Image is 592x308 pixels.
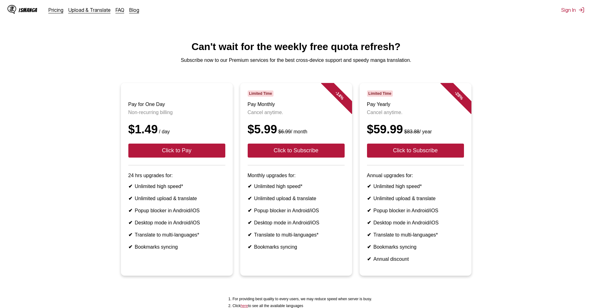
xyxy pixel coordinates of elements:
[128,183,225,189] li: Unlimited high speed*
[19,7,37,13] div: IsManga
[278,129,291,134] s: $6.99
[128,196,132,201] b: ✔
[248,144,345,158] button: Click to Subscribe
[248,232,345,238] li: Translate to multi-languages*
[561,7,585,13] button: Sign In
[248,244,345,250] li: Bookmarks syncing
[128,208,132,213] b: ✔
[248,232,252,237] b: ✔
[128,220,225,226] li: Desktop mode in Android/iOS
[367,208,464,214] li: Popup blocker in Android/iOS
[128,184,132,189] b: ✔
[403,129,432,134] small: / year
[128,173,225,178] p: 24 hrs upgrades for:
[128,232,132,237] b: ✔
[248,196,252,201] b: ✔
[367,173,464,178] p: Annual upgrades for:
[367,220,464,226] li: Desktop mode in Android/iOS
[367,90,393,97] span: Limited Time
[128,232,225,238] li: Translate to multi-languages*
[5,41,587,53] h1: Can't wait for the weekly free quota refresh?
[128,123,225,136] div: $1.49
[367,208,371,213] b: ✔
[367,102,464,107] h3: Pay Yearly
[7,5,16,14] img: IsManga Logo
[128,208,225,214] li: Popup blocker in Android/iOS
[128,220,132,225] b: ✔
[367,256,371,262] b: ✔
[158,129,170,134] small: / day
[248,110,345,115] p: Cancel anytime.
[367,220,371,225] b: ✔
[404,129,420,134] s: $83.88
[68,7,111,13] a: Upload & Translate
[248,220,252,225] b: ✔
[241,304,248,308] a: Available languages
[367,256,464,262] li: Annual discount
[248,208,345,214] li: Popup blocker in Android/iOS
[277,129,307,134] small: / month
[367,195,464,201] li: Unlimited upload & translate
[440,77,477,114] div: - 28 %
[367,196,371,201] b: ✔
[367,144,464,158] button: Click to Subscribe
[128,110,225,115] p: Non-recurring billing
[7,5,48,15] a: IsManga LogoIsManga
[367,123,464,136] div: $59.99
[232,304,372,308] li: Click to see all the available languages
[48,7,63,13] a: Pricing
[116,7,124,13] a: FAQ
[367,232,464,238] li: Translate to multi-languages*
[367,244,371,250] b: ✔
[248,123,345,136] div: $5.99
[248,244,252,250] b: ✔
[367,183,464,189] li: Unlimited high speed*
[578,7,585,13] img: Sign out
[367,110,464,115] p: Cancel anytime.
[248,184,252,189] b: ✔
[128,144,225,158] button: Click to Pay
[248,183,345,189] li: Unlimited high speed*
[248,102,345,107] h3: Pay Monthly
[248,220,345,226] li: Desktop mode in Android/iOS
[128,244,225,250] li: Bookmarks syncing
[367,244,464,250] li: Bookmarks syncing
[128,244,132,250] b: ✔
[248,173,345,178] p: Monthly upgrades for:
[232,297,372,301] li: For providing best quality to every users, we may reduce speed when server is busy.
[128,102,225,107] h3: Pay for One Day
[321,77,358,114] div: - 14 %
[367,184,371,189] b: ✔
[5,57,587,63] p: Subscribe now to our Premium services for the best cross-device support and speedy manga translat...
[248,195,345,201] li: Unlimited upload & translate
[128,195,225,201] li: Unlimited upload & translate
[248,90,273,97] span: Limited Time
[129,7,139,13] a: Blog
[367,232,371,237] b: ✔
[248,208,252,213] b: ✔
